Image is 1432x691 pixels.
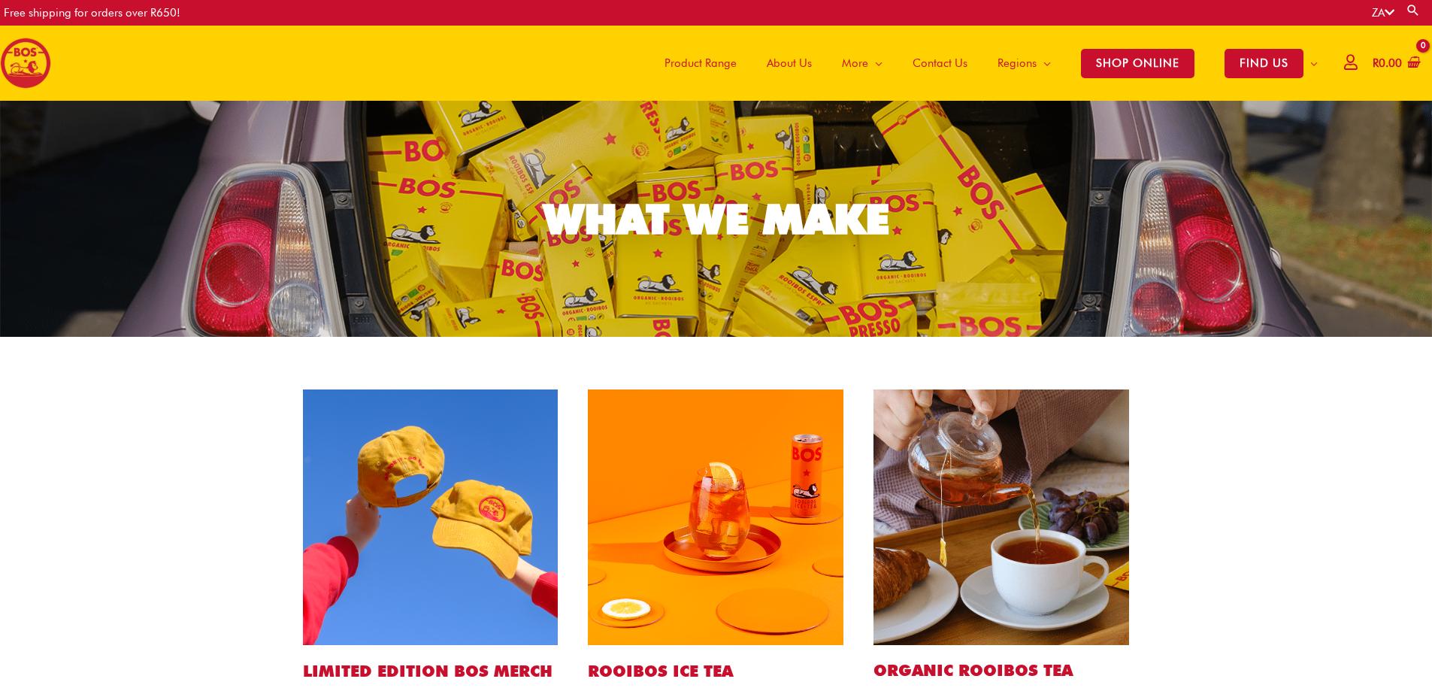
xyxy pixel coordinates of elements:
[665,41,737,86] span: Product Range
[898,26,982,101] a: Contact Us
[1225,49,1303,78] span: FIND US
[767,41,812,86] span: About Us
[873,389,1129,645] img: bos tea bags website1
[303,389,559,645] img: bos cap
[588,660,843,682] h1: ROOIBOS ICE TEA
[1373,56,1402,70] bdi: 0.00
[1373,56,1379,70] span: R
[1370,47,1421,80] a: View Shopping Cart, empty
[752,26,827,101] a: About Us
[649,26,752,101] a: Product Range
[1406,3,1421,17] a: Search button
[638,26,1333,101] nav: Site Navigation
[303,660,559,682] h1: LIMITED EDITION BOS MERCH
[842,41,868,86] span: More
[543,199,889,240] div: WHAT WE MAKE
[1066,26,1209,101] a: SHOP ONLINE
[998,41,1037,86] span: Regions
[982,26,1066,101] a: Regions
[1372,6,1394,20] a: ZA
[1081,49,1194,78] span: SHOP ONLINE
[827,26,898,101] a: More
[913,41,967,86] span: Contact Us
[873,660,1129,680] h2: Organic ROOIBOS TEA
